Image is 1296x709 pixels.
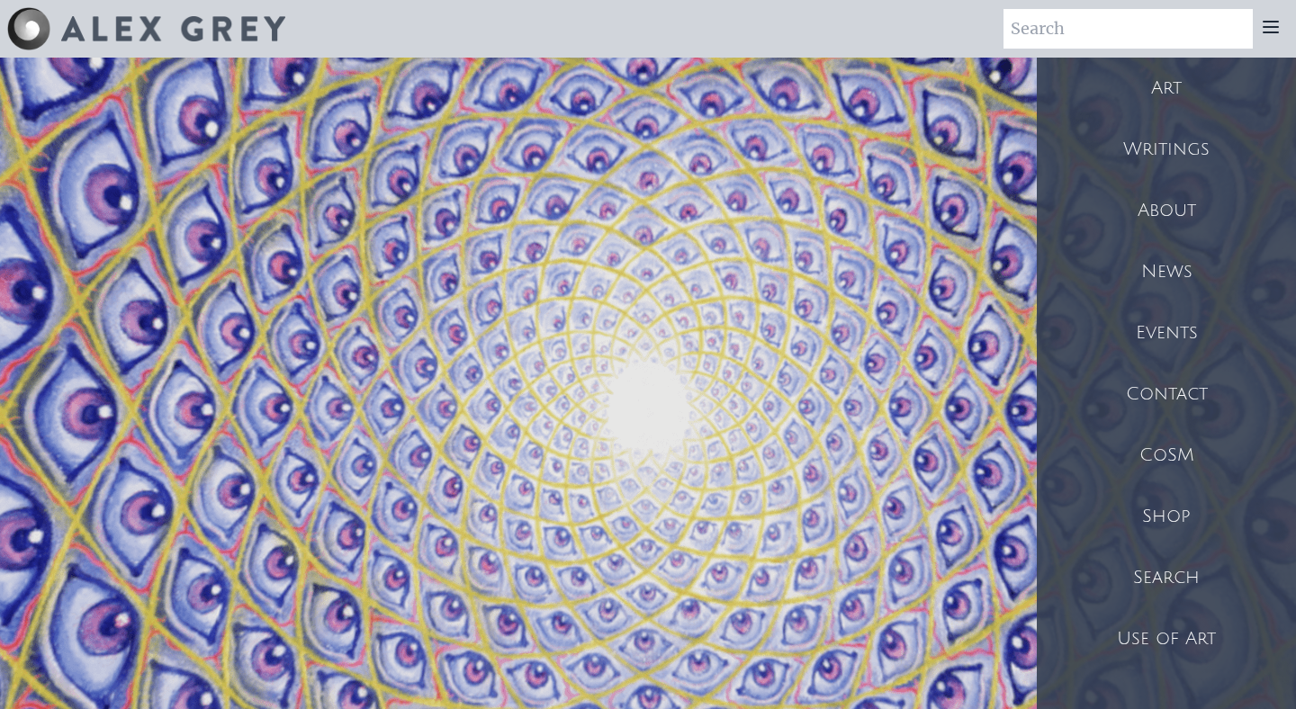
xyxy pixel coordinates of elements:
[1037,180,1296,241] a: About
[1037,58,1296,119] a: Art
[1037,547,1296,608] a: Search
[1037,241,1296,302] a: News
[1037,119,1296,180] a: Writings
[1003,9,1253,49] input: Search
[1037,425,1296,486] a: CoSM
[1037,302,1296,363] a: Events
[1037,608,1296,669] a: Use of Art
[1037,486,1296,547] a: Shop
[1037,363,1296,425] a: Contact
